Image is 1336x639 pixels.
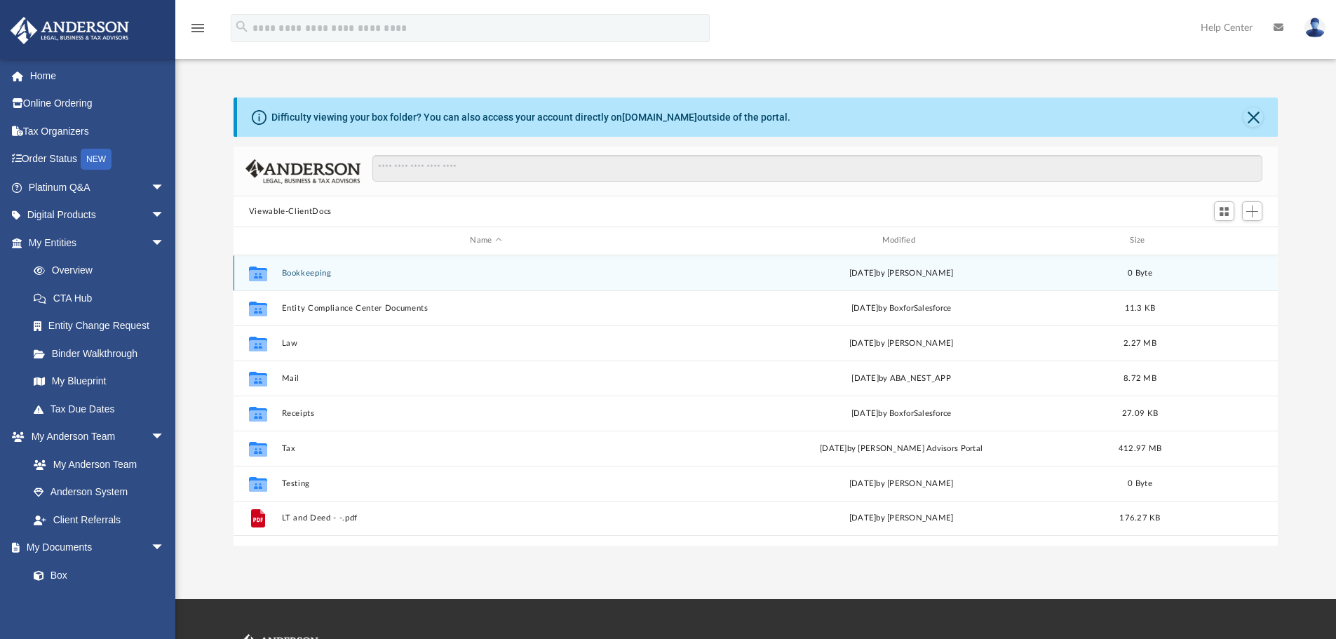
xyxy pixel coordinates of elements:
a: My Entitiesarrow_drop_down [10,229,186,257]
button: Mail [281,374,690,383]
input: Search files and folders [372,155,1262,182]
button: Receipts [281,409,690,418]
span: arrow_drop_down [151,173,179,202]
a: CTA Hub [20,284,186,312]
a: My Anderson Team [20,450,172,478]
a: Client Referrals [20,506,179,534]
a: Home [10,62,186,90]
button: LT and Deed - -.pdf [281,513,690,523]
div: grid [234,255,1278,546]
a: Entity Change Request [20,312,186,340]
div: Name [281,234,690,247]
span: 27.09 KB [1122,409,1158,417]
a: menu [189,27,206,36]
div: Size [1112,234,1168,247]
img: Anderson Advisors Platinum Portal [6,17,133,44]
div: [DATE] by [PERSON_NAME] [696,512,1105,525]
div: id [1174,234,1272,247]
div: [DATE] by [PERSON_NAME] [696,477,1105,490]
a: My Documentsarrow_drop_down [10,534,179,562]
button: Entity Compliance Center Documents [281,304,690,313]
span: arrow_drop_down [151,534,179,563]
div: Modified [696,234,1106,247]
a: Tax Due Dates [20,395,186,423]
button: Law [281,339,690,348]
a: Overview [20,257,186,285]
a: Box [20,561,172,589]
span: arrow_drop_down [151,229,179,257]
a: Binder Walkthrough [20,339,186,368]
div: NEW [81,149,112,170]
a: My Anderson Teamarrow_drop_down [10,423,179,451]
div: Difficulty viewing your box folder? You can also access your account directly on outside of the p... [271,110,790,125]
i: search [234,19,250,34]
a: Platinum Q&Aarrow_drop_down [10,173,186,201]
button: Testing [281,479,690,488]
button: Close [1243,107,1263,127]
i: menu [189,20,206,36]
div: [DATE] by ABA_NEST_APP [696,372,1105,384]
div: [DATE] by BoxforSalesforce [696,302,1105,314]
span: 0 Byte [1128,269,1152,276]
a: Online Ordering [10,90,186,118]
a: Digital Productsarrow_drop_down [10,201,186,229]
span: 176.27 KB [1119,514,1160,522]
a: My Blueprint [20,368,179,396]
button: Tax [281,444,690,453]
div: [DATE] by BoxforSalesforce [696,407,1105,419]
button: Add [1242,201,1263,221]
span: arrow_drop_down [151,423,179,452]
a: Anderson System [20,478,179,506]
img: User Pic [1304,18,1325,38]
a: Meeting Minutes [20,589,179,617]
span: 412.97 MB [1119,444,1161,452]
button: Switch to Grid View [1214,201,1235,221]
div: id [240,234,275,247]
button: Viewable-ClientDocs [249,206,332,218]
a: Order StatusNEW [10,145,186,174]
span: 2.27 MB [1124,339,1156,347]
span: 11.3 KB [1124,304,1155,311]
button: Bookkeeping [281,269,690,278]
a: [DOMAIN_NAME] [622,112,697,123]
div: [DATE] by [PERSON_NAME] [696,337,1105,349]
span: 0 Byte [1128,479,1152,487]
span: 8.72 MB [1124,374,1156,382]
div: [DATE] by [PERSON_NAME] [696,267,1105,279]
div: [DATE] by [PERSON_NAME] Advisors Portal [696,442,1105,455]
a: Tax Organizers [10,117,186,145]
span: arrow_drop_down [151,201,179,230]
